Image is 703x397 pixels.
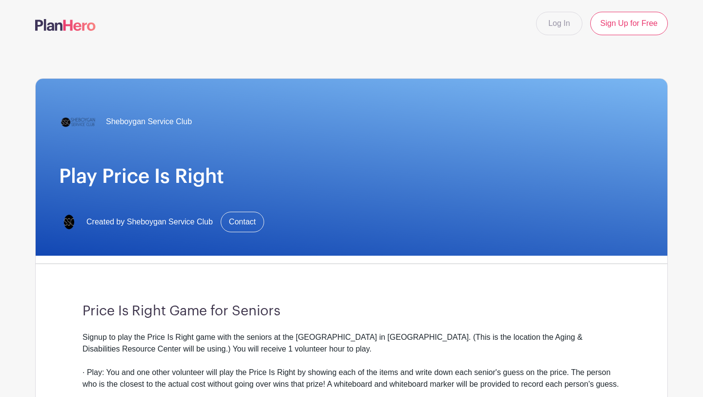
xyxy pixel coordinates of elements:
[59,212,79,232] img: SSC%20Circle%20Logo%20(1).png
[536,12,582,35] a: Log In
[59,165,644,188] h1: Play Price Is Right
[106,116,192,128] span: Sheboygan Service Club
[59,102,98,141] img: SSC_Logo_NEW.png
[221,212,264,232] a: Contact
[86,216,213,228] span: Created by Sheboygan Service Club
[590,12,668,35] a: Sign Up for Free
[83,303,620,320] h3: Price Is Right Game for Seniors
[35,19,96,31] img: logo-507f7623f17ff9eddc593b1ce0a138ce2505c220e1c5a4e2b4648c50719b7d32.svg
[83,331,620,355] div: Signup to play the Price Is Right game with the seniors at the [GEOGRAPHIC_DATA] in [GEOGRAPHIC_D...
